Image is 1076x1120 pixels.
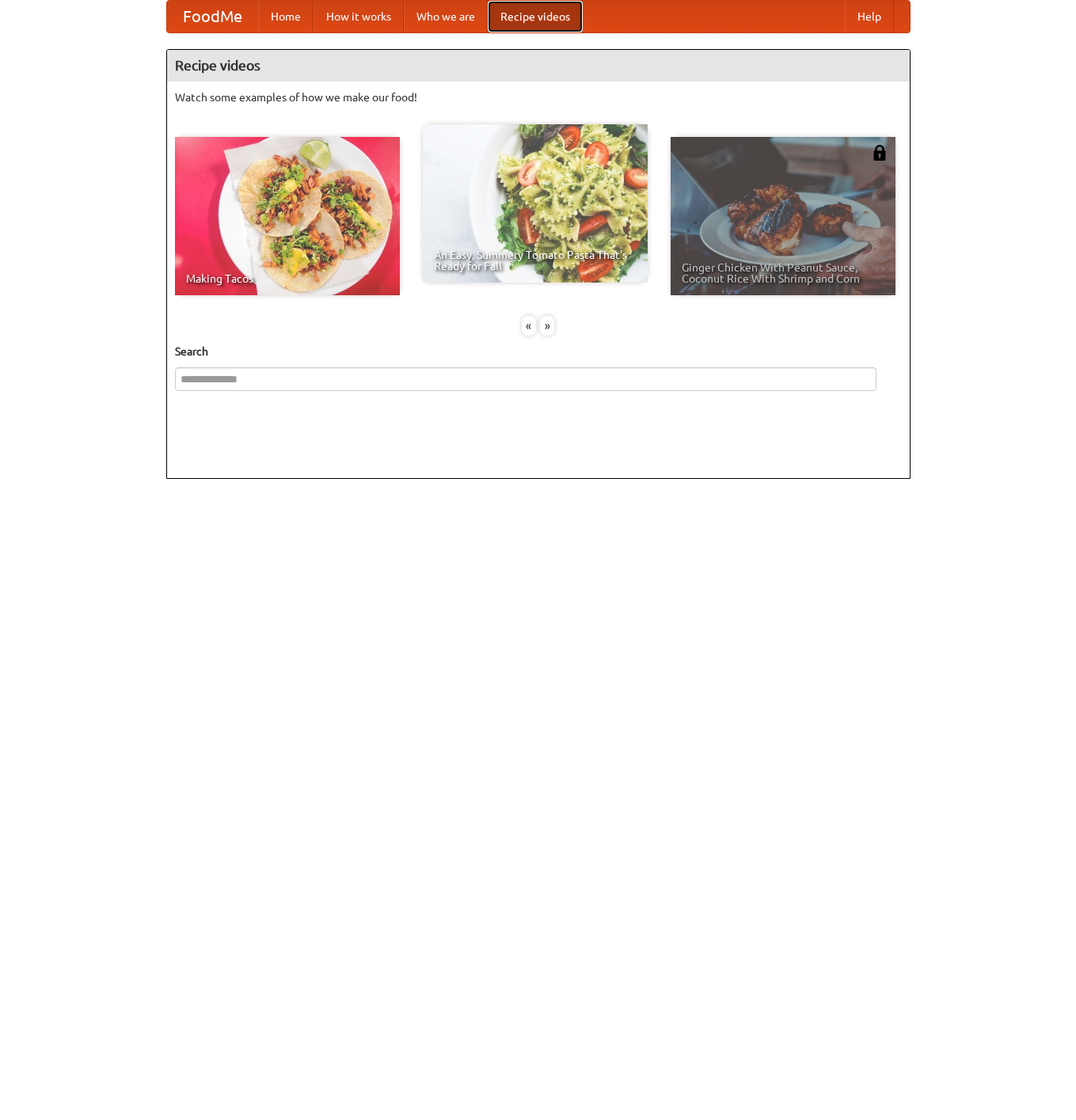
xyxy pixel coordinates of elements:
h4: Recipe videos [167,50,910,82]
a: Home [258,1,314,32]
div: « [522,316,536,336]
img: 483408.png [872,145,888,161]
a: Who we are [404,1,488,32]
span: An Easy, Summery Tomato Pasta That's Ready for Fall [434,249,637,271]
a: Making Tacos [175,137,400,295]
h5: Search [175,344,902,359]
a: Recipe videos [488,1,583,32]
a: An Easy, Summery Tomato Pasta That's Ready for Fall [423,124,648,283]
div: » [540,316,554,336]
a: FoodMe [167,1,258,32]
a: How it works [314,1,404,32]
span: Making Tacos [186,273,389,284]
p: Watch some examples of how we make our food! [175,89,902,105]
a: Help [845,1,894,32]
